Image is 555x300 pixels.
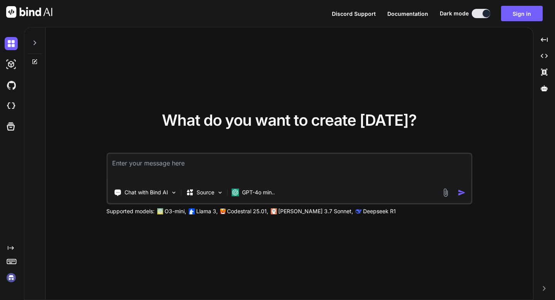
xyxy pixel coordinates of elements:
p: Deepseek R1 [363,207,396,215]
img: signin [5,271,18,284]
span: Dark mode [440,10,469,17]
img: Llama2 [188,208,195,214]
img: Mistral-AI [220,209,225,214]
p: Source [197,189,214,196]
img: darkChat [5,37,18,50]
p: O3-mini, [165,207,186,215]
img: cloudideIcon [5,99,18,113]
p: Llama 3, [196,207,218,215]
img: Bind AI [6,6,52,18]
img: attachment [441,188,450,197]
p: Supported models: [106,207,155,215]
img: icon [457,189,466,197]
button: Discord Support [332,10,376,18]
span: What do you want to create [DATE]? [162,111,417,130]
span: Discord Support [332,10,376,17]
img: githubDark [5,79,18,92]
p: GPT-4o min.. [242,189,275,196]
img: claude [271,208,277,214]
span: Documentation [387,10,428,17]
button: Documentation [387,10,428,18]
img: GPT-4 [157,208,163,214]
p: Chat with Bind AI [124,189,168,196]
img: GPT-4o mini [231,189,239,196]
img: Pick Tools [170,189,177,196]
button: Sign in [501,6,543,21]
img: darkAi-studio [5,58,18,71]
img: Pick Models [217,189,223,196]
p: Codestral 25.01, [227,207,268,215]
img: claude [355,208,362,214]
p: [PERSON_NAME] 3.7 Sonnet, [278,207,353,215]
